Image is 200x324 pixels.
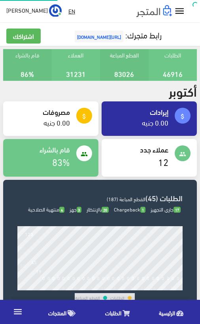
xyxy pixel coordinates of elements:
div: 12 [81,285,87,290]
h4: قام بالشراء [9,145,70,153]
span: 3 [77,207,82,213]
div: 30 [170,285,176,290]
h2: أكتوبر [169,84,197,98]
a: EN [65,4,78,18]
a: 83% [52,153,70,170]
h4: إيرادات [108,108,168,116]
a: الرئيسية [146,302,200,322]
i: attach_money [81,113,88,120]
div: قام بالشراء [3,49,51,81]
i:  [13,307,23,317]
span: المنتجات [48,308,66,318]
div: 2 [32,285,35,290]
a: 46916 [163,67,183,80]
a: 83026 [114,67,134,80]
td: الطلبات [110,293,125,303]
div: الطلبات [149,49,197,81]
div: 6 [52,285,55,290]
div: 4 [42,285,45,290]
div: 10 [71,285,77,290]
div: 18 [111,285,116,290]
a: 86% [21,67,34,80]
a: 31231 [66,67,86,80]
a: الطلبات [92,302,146,322]
span: 4 [59,207,64,213]
span: الرئيسية [159,308,175,318]
a: 0.00 جنيه [142,116,168,129]
i: people [179,151,186,158]
span: الطلبات [105,308,121,318]
a: رابط متجرك:[URL][DOMAIN_NAME] [73,27,162,42]
span: القطع المباعة (187) [107,194,145,204]
h4: عملاء جدد [108,145,168,153]
div: 26 [151,285,156,290]
span: منتهية الصلاحية [28,204,64,214]
div: 8 [62,285,65,290]
a: ... [PERSON_NAME] [6,4,62,17]
div: 20 [121,285,126,290]
div: 24 [141,285,146,290]
span: 1 [140,207,145,213]
img: ... [49,4,62,17]
h4: مصروفات [9,108,70,116]
a: 0.00 جنيه [43,116,70,129]
a: المنتجات [36,302,92,322]
span: جاري التجهيز [151,204,181,214]
img: . [136,5,172,17]
i: people [81,151,88,158]
span: Chargeback [114,204,145,214]
i:  [174,6,185,17]
a: اشتراكك [6,29,41,44]
div: 16 [101,285,106,290]
td: القطع المباعة [75,293,100,303]
span: جهز [70,204,82,214]
div: القطع المباعة [100,49,148,81]
span: بالإنتظار [87,204,109,214]
span: 20 [102,207,109,213]
u: EN [68,6,75,16]
span: 17 [174,207,181,213]
h3: الطلبات (45) [17,194,183,202]
div: 28 [160,285,166,290]
div: العملاء [52,49,100,81]
a: 12 [158,153,168,170]
i: attach_money [179,113,186,120]
span: [PERSON_NAME] [6,5,48,15]
span: [URL][DOMAIN_NAME] [75,30,123,42]
div: 14 [91,285,96,290]
div: 22 [130,285,136,290]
